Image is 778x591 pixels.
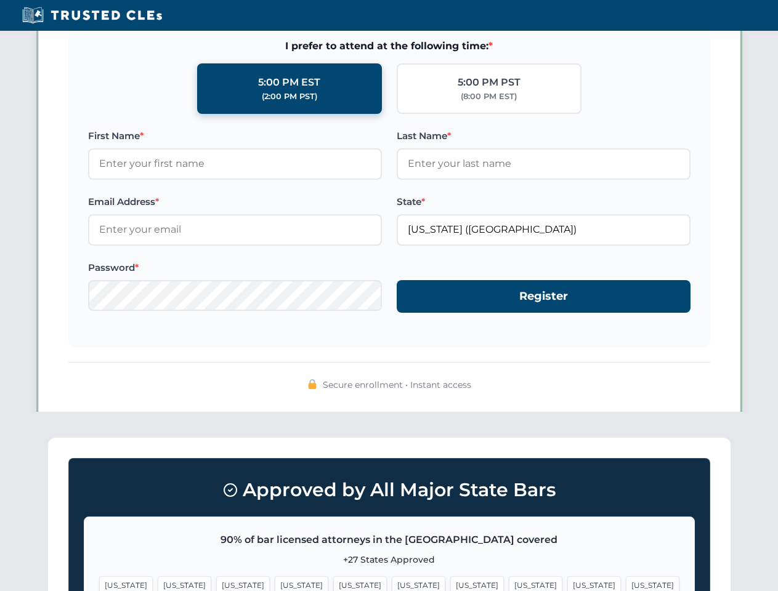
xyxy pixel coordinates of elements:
[307,379,317,389] img: 🔒
[397,214,691,245] input: Florida (FL)
[84,473,695,507] h3: Approved by All Major State Bars
[88,195,382,209] label: Email Address
[397,280,691,313] button: Register
[397,148,691,179] input: Enter your last name
[99,532,679,548] p: 90% of bar licensed attorneys in the [GEOGRAPHIC_DATA] covered
[461,90,517,103] div: (8:00 PM EST)
[262,90,317,103] div: (2:00 PM PST)
[18,6,166,25] img: Trusted CLEs
[88,129,382,143] label: First Name
[397,129,691,143] label: Last Name
[323,378,471,392] span: Secure enrollment • Instant access
[88,148,382,179] input: Enter your first name
[88,38,691,54] span: I prefer to attend at the following time:
[99,553,679,566] p: +27 States Approved
[458,74,521,90] div: 5:00 PM PST
[397,195,691,209] label: State
[88,260,382,275] label: Password
[88,214,382,245] input: Enter your email
[258,74,320,90] div: 5:00 PM EST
